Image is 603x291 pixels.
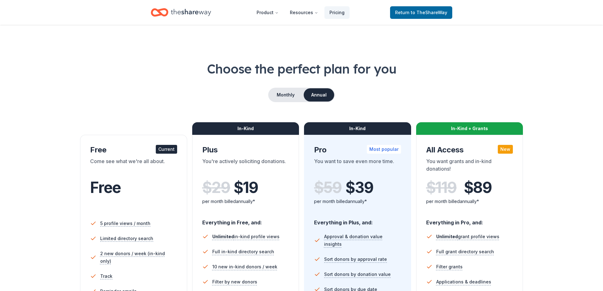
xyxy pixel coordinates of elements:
a: Pricing [324,6,350,19]
div: In-Kind + Grants [416,122,523,135]
span: Unlimited [436,234,458,239]
span: 2 new donors / week (in-kind only) [100,250,177,265]
button: Monthly [269,88,302,102]
span: $ 19 [234,179,258,196]
span: to TheShareWay [411,10,447,15]
div: You want grants and in-kind donations! [426,157,513,175]
div: Everything in Pro, and: [426,213,513,227]
span: $ 89 [464,179,492,196]
nav: Main [252,5,350,20]
div: All Access [426,145,513,155]
a: Home [151,5,211,20]
span: Track [100,272,112,280]
span: Sort donors by donation value [324,271,391,278]
div: Current [156,145,177,154]
div: Everything in Free, and: [202,213,289,227]
div: New [498,145,513,154]
div: Plus [202,145,289,155]
span: Full grant directory search [436,248,494,255]
div: In-Kind [304,122,411,135]
span: Unlimited [212,234,234,239]
span: Sort donors by approval rate [324,255,387,263]
span: Applications & deadlines [436,278,491,286]
span: Approval & donation value insights [324,233,401,248]
div: Free [90,145,177,155]
span: in-kind profile views [212,234,280,239]
span: 5 profile views / month [100,220,150,227]
a: Returnto TheShareWay [390,6,452,19]
span: Filter by new donors [212,278,257,286]
button: Product [252,6,284,19]
button: Annual [304,88,334,102]
h1: Choose the perfect plan for you [25,60,578,78]
div: Come see what we're all about. [90,157,177,175]
span: grant profile views [436,234,499,239]
div: per month billed annually* [426,198,513,205]
span: $ 39 [345,179,373,196]
div: Everything in Plus, and: [314,213,401,227]
span: 10 new in-kind donors / week [212,263,277,271]
span: Free [90,178,121,197]
span: Filter grants [436,263,463,271]
div: per month billed annually* [202,198,289,205]
div: You want to save even more time. [314,157,401,175]
button: Resources [285,6,323,19]
div: In-Kind [192,122,299,135]
span: Limited directory search [100,235,153,242]
div: Pro [314,145,401,155]
div: Most popular [367,145,401,154]
span: Full in-kind directory search [212,248,274,255]
div: per month billed annually* [314,198,401,205]
span: Return [395,9,447,16]
div: You're actively soliciting donations. [202,157,289,175]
